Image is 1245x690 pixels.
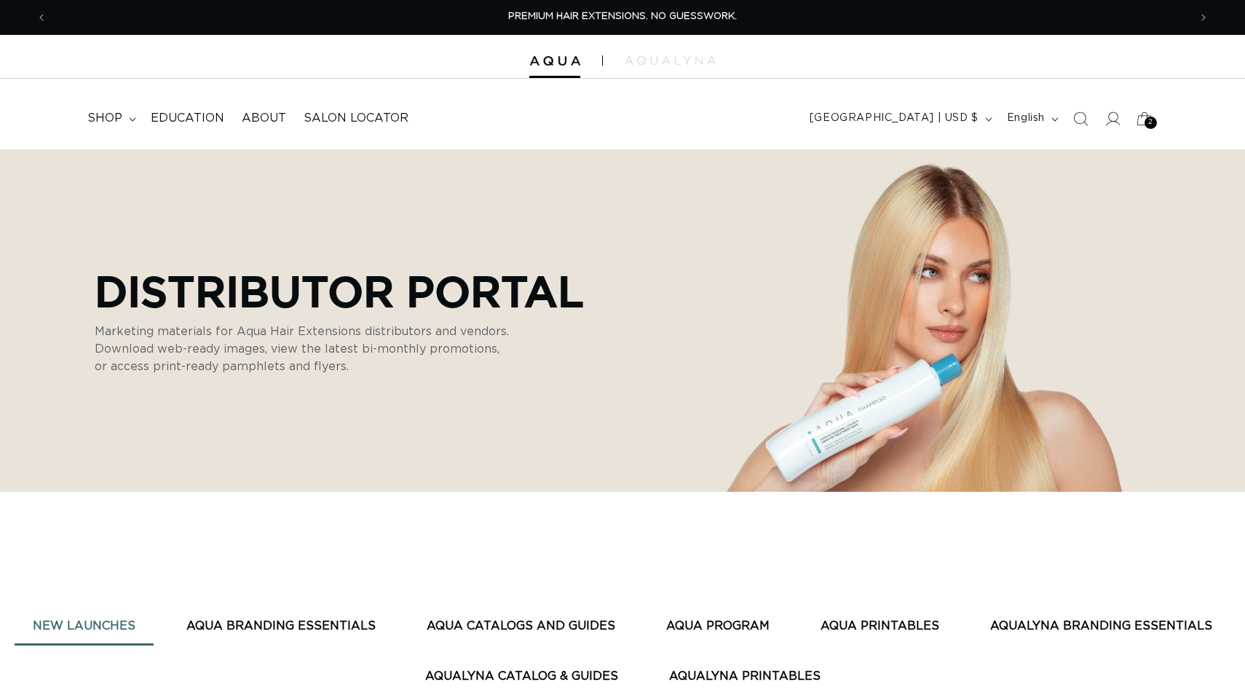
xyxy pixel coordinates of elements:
a: Salon Locator [295,102,417,135]
button: [GEOGRAPHIC_DATA] | USD $ [801,105,998,133]
button: AquaLyna Branding Essentials [972,608,1230,644]
summary: shop [79,102,142,135]
span: 2 [1148,117,1153,129]
button: Previous announcement [25,4,58,31]
span: Salon Locator [304,111,408,126]
p: Marketing materials for Aqua Hair Extensions distributors and vendors. Download web-ready images,... [95,323,510,375]
img: aqualyna.com [625,56,716,65]
a: About [233,102,295,135]
button: AQUA PRINTABLES [802,608,957,644]
span: shop [87,111,122,126]
button: English [998,105,1064,133]
span: English [1007,111,1045,126]
summary: Search [1064,103,1096,135]
img: Aqua Hair Extensions [529,56,580,66]
button: AQUA PROGRAM [648,608,788,644]
p: Distributor Portal [95,266,584,315]
span: About [242,111,286,126]
span: PREMIUM HAIR EXTENSIONS. NO GUESSWORK. [508,12,737,21]
a: Education [142,102,233,135]
span: Education [151,111,224,126]
button: Next announcement [1187,4,1220,31]
button: AQUA CATALOGS AND GUIDES [408,608,633,644]
button: AQUA BRANDING ESSENTIALS [168,608,394,644]
button: New Launches [15,608,154,644]
span: [GEOGRAPHIC_DATA] | USD $ [810,111,979,126]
